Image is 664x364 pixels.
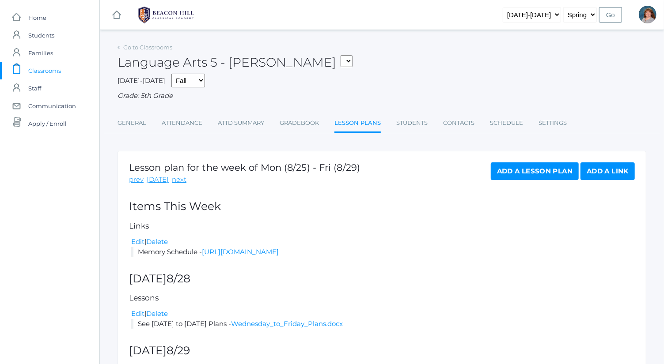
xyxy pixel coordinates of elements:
[172,175,186,185] a: next
[162,114,202,132] a: Attendance
[490,114,523,132] a: Schedule
[167,272,190,285] span: 8/28
[129,222,635,230] h5: Links
[129,273,635,285] h2: [DATE]
[581,162,635,180] a: Add a Link
[146,309,168,318] a: Delete
[118,56,353,69] h2: Language Arts 5 - [PERSON_NAME]
[28,79,41,97] span: Staff
[129,345,635,357] h2: [DATE]
[131,247,635,257] li: Memory Schedule -
[146,237,168,246] a: Delete
[539,114,567,132] a: Settings
[131,237,144,246] a: Edit
[167,344,190,357] span: 8/29
[443,114,474,132] a: Contacts
[118,114,146,132] a: General
[28,115,67,132] span: Apply / Enroll
[118,91,646,101] div: Grade: 5th Grade
[491,162,579,180] a: Add a Lesson Plan
[131,309,144,318] a: Edit
[28,26,54,44] span: Students
[133,4,199,26] img: BHCALogos-05-308ed15e86a5a0abce9b8dd61676a3503ac9727e845dece92d48e8588c001991.png
[280,114,319,132] a: Gradebook
[639,6,656,23] div: Sarah Bence
[129,294,635,302] h5: Lessons
[123,44,172,51] a: Go to Classrooms
[28,62,61,79] span: Classrooms
[147,175,169,185] a: [DATE]
[599,7,622,23] input: Go
[218,114,264,132] a: Attd Summary
[334,114,381,133] a: Lesson Plans
[131,319,635,329] li: See [DATE] to [DATE] Plans -
[28,97,76,115] span: Communication
[28,9,46,26] span: Home
[396,114,428,132] a: Students
[129,175,144,185] a: prev
[131,309,635,319] div: |
[131,237,635,247] div: |
[129,162,360,173] h1: Lesson plan for the week of Mon (8/25) - Fri (8/29)
[231,319,343,328] a: Wednesday_to_Friday_Plans.docx
[202,248,279,256] a: [URL][DOMAIN_NAME]
[129,200,635,213] h2: Items This Week
[28,44,53,62] span: Families
[118,76,165,85] span: [DATE]-[DATE]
